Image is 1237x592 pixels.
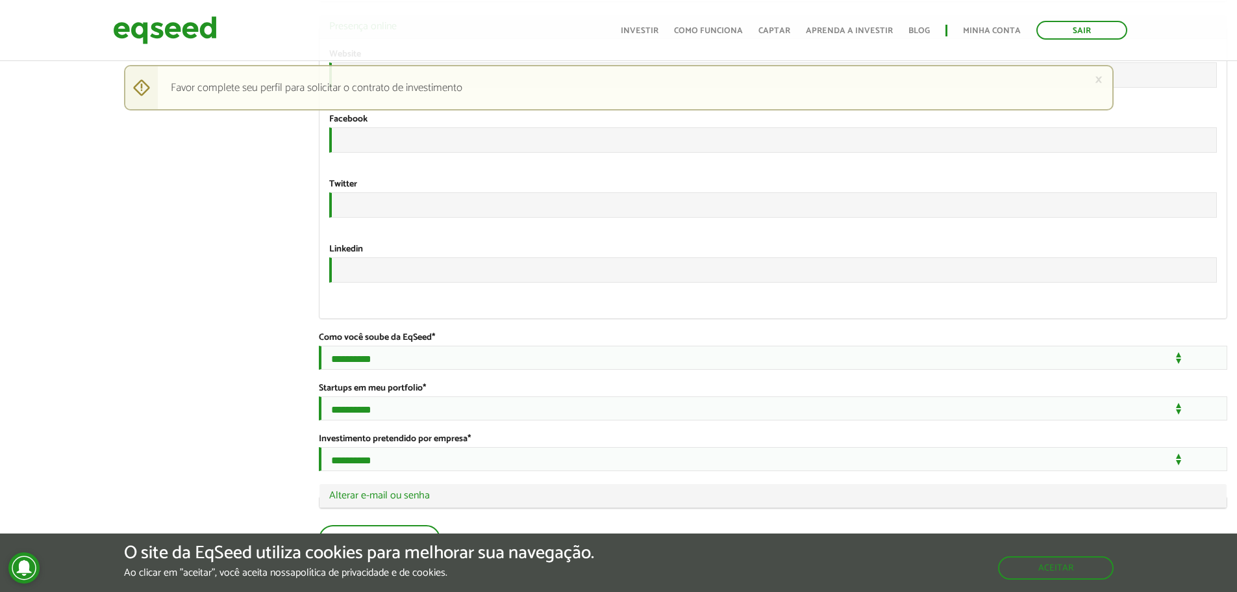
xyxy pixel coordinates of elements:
[621,27,658,35] a: Investir
[423,381,426,396] span: Este campo é obrigatório.
[329,245,363,254] label: Linkedin
[329,180,357,189] label: Twitter
[319,525,440,553] button: Salvar
[963,27,1021,35] a: Minha conta
[468,431,471,446] span: Este campo é obrigatório.
[295,568,445,578] a: política de privacidade e de cookies
[319,333,435,342] label: Como você soube da EqSeed
[758,27,790,35] a: Captar
[1036,21,1127,40] a: Sair
[329,115,368,124] label: Facebook
[124,543,594,563] h5: O site da EqSeed utiliza cookies para melhorar sua navegação.
[806,27,893,35] a: Aprenda a investir
[319,435,471,444] label: Investimento pretendido por empresa
[908,27,930,35] a: Blog
[319,384,426,393] label: Startups em meu portfolio
[432,330,435,345] span: Este campo é obrigatório.
[113,13,217,47] img: EqSeed
[329,491,1217,501] a: Alterar e-mail ou senha
[124,567,594,579] p: Ao clicar em "aceitar", você aceita nossa .
[1095,73,1103,86] a: ×
[998,556,1114,580] button: Aceitar
[124,65,1114,110] div: Favor complete seu perfil para solicitar o contrato de investimento
[674,27,743,35] a: Como funciona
